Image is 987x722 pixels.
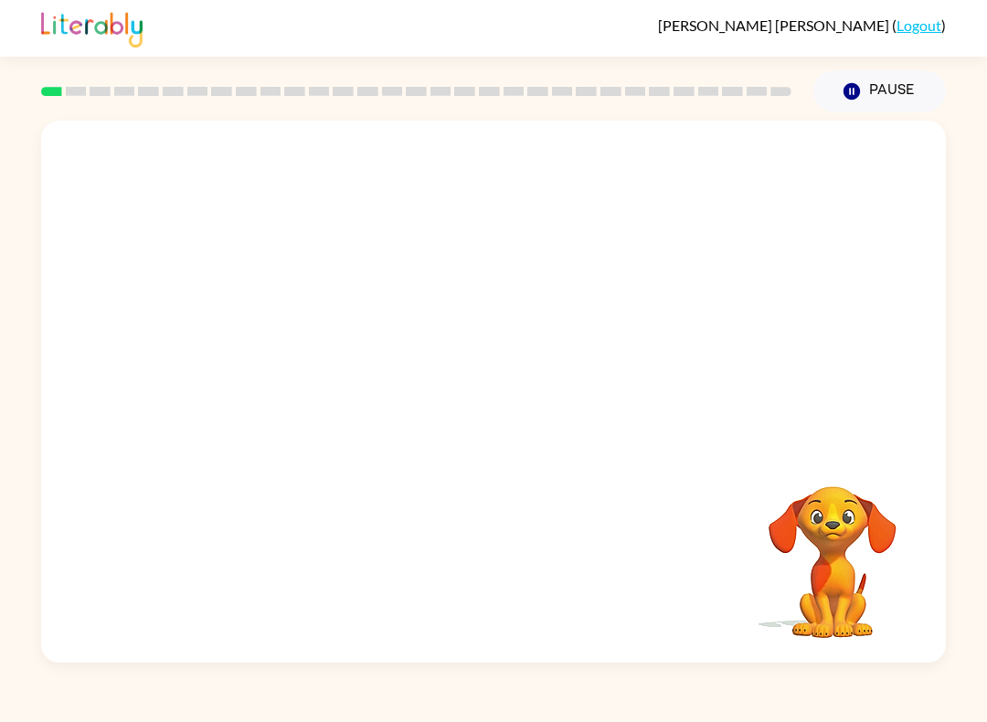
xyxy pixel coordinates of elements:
[658,16,892,34] span: [PERSON_NAME] [PERSON_NAME]
[813,70,946,112] button: Pause
[897,16,941,34] a: Logout
[741,458,924,641] video: Your browser must support playing .mp4 files to use Literably. Please try using another browser.
[41,7,143,48] img: Literably
[658,16,946,34] div: ( )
